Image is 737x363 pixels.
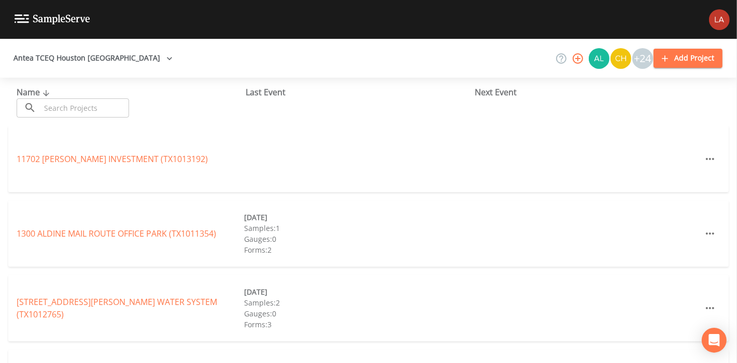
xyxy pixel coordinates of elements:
[244,223,472,234] div: Samples: 1
[246,86,475,98] div: Last Event
[244,244,472,255] div: Forms: 2
[588,48,610,69] div: Alaina Hahn
[589,48,610,69] img: 30a13df2a12044f58df5f6b7fda61338
[17,153,208,165] a: 11702 [PERSON_NAME] INVESTMENT (TX1013192)
[632,48,653,69] div: +24
[17,228,216,239] a: 1300 ALDINE MAIL ROUTE OFFICE PARK (TX1011354)
[475,86,704,98] div: Next Event
[244,319,472,330] div: Forms: 3
[244,234,472,244] div: Gauges: 0
[610,48,632,69] div: Charles Medina
[40,98,129,118] input: Search Projects
[244,286,472,297] div: [DATE]
[654,49,722,68] button: Add Project
[611,48,631,69] img: c74b8b8b1c7a9d34f67c5e0ca157ed15
[244,297,472,308] div: Samples: 2
[9,49,177,68] button: Antea TCEQ Houston [GEOGRAPHIC_DATA]
[709,9,730,30] img: cf6e799eed601856facf0d2563d1856d
[244,308,472,319] div: Gauges: 0
[17,86,52,98] span: Name
[244,212,472,223] div: [DATE]
[702,328,727,353] div: Open Intercom Messenger
[15,14,90,24] img: logo
[17,296,217,320] a: [STREET_ADDRESS][PERSON_NAME] WATER SYSTEM (TX1012765)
